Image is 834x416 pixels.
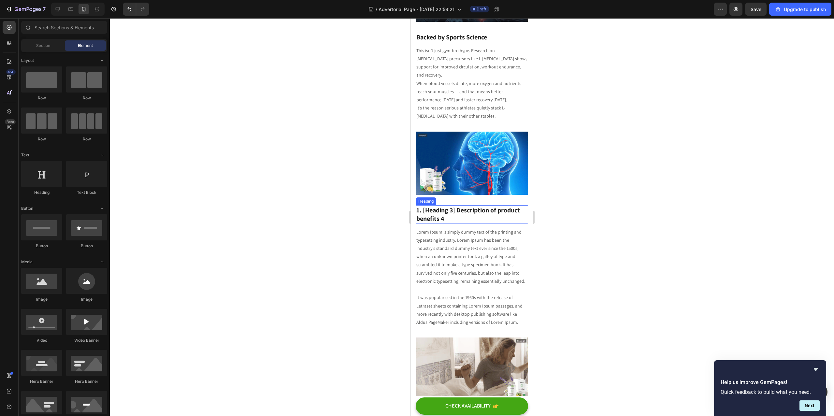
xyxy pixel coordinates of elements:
[751,7,761,12] span: Save
[21,152,29,158] span: Text
[66,243,107,249] div: Button
[36,43,50,49] span: Section
[66,337,107,343] div: Video Banner
[21,206,33,211] span: Button
[775,6,826,13] div: Upgrade to publish
[21,337,62,343] div: Video
[21,243,62,249] div: Button
[745,3,767,16] button: Save
[21,21,107,34] input: Search Sections & Elements
[411,18,533,416] iframe: Design area
[6,69,16,75] div: 450
[379,6,454,13] span: Advertorial Page - [DATE] 22:59:21
[123,3,149,16] div: Undo/Redo
[66,379,107,384] div: Hero Banner
[21,190,62,195] div: Heading
[21,296,62,302] div: Image
[43,5,46,13] p: 7
[66,190,107,195] div: Text Block
[21,259,33,265] span: Media
[21,58,34,64] span: Layout
[66,136,107,142] div: Row
[66,296,107,302] div: Image
[769,3,831,16] button: Upgrade to publish
[78,43,93,49] span: Element
[721,379,820,386] h2: Help us improve GemPages!
[812,366,820,373] button: Hide survey
[21,379,62,384] div: Hero Banner
[66,95,107,101] div: Row
[721,366,820,411] div: Help us improve GemPages!
[376,6,377,13] span: /
[799,400,820,411] button: Next question
[97,257,107,267] span: Toggle open
[97,55,107,66] span: Toggle open
[21,95,62,101] div: Row
[21,136,62,142] div: Row
[477,6,486,12] span: Draft
[97,203,107,214] span: Toggle open
[5,119,16,124] div: Beta
[3,3,49,16] button: 7
[721,389,820,395] p: Quick feedback to build what you need.
[97,150,107,160] span: Toggle open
